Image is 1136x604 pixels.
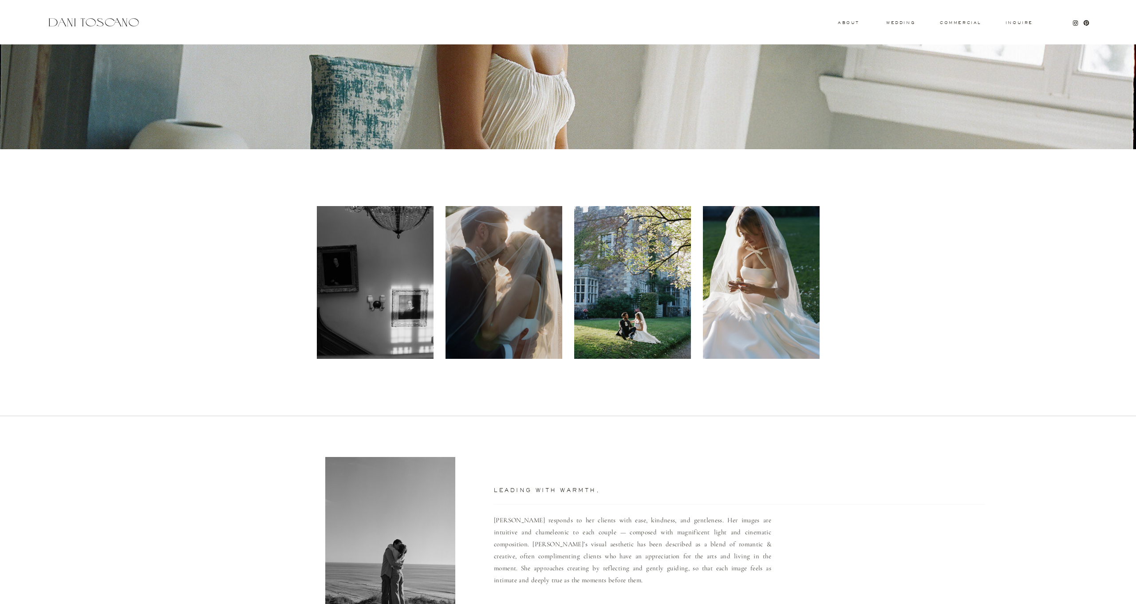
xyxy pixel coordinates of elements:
a: About [838,21,857,24]
a: Inquire [1005,21,1033,25]
h3: Leading with warmth, [494,488,714,495]
a: commercial [940,21,981,24]
a: wedding [886,21,915,24]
